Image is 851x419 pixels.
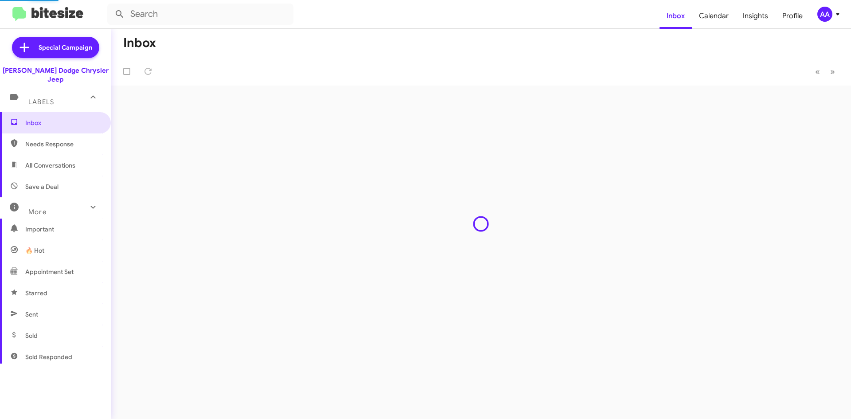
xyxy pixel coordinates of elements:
[810,7,841,22] button: AA
[692,3,736,29] a: Calendar
[736,3,775,29] a: Insights
[25,352,72,361] span: Sold Responded
[25,331,38,340] span: Sold
[830,66,835,77] span: »
[25,225,101,234] span: Important
[25,267,74,276] span: Appointment Set
[25,118,101,127] span: Inbox
[25,140,101,149] span: Needs Response
[25,246,44,255] span: 🔥 Hot
[39,43,92,52] span: Special Campaign
[815,66,820,77] span: «
[123,36,156,50] h1: Inbox
[660,3,692,29] a: Inbox
[107,4,293,25] input: Search
[28,98,54,106] span: Labels
[25,182,59,191] span: Save a Deal
[25,289,47,298] span: Starred
[28,208,47,216] span: More
[810,63,840,81] nav: Page navigation example
[817,7,832,22] div: AA
[810,63,825,81] button: Previous
[25,161,75,170] span: All Conversations
[25,310,38,319] span: Sent
[775,3,810,29] a: Profile
[12,37,99,58] a: Special Campaign
[825,63,840,81] button: Next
